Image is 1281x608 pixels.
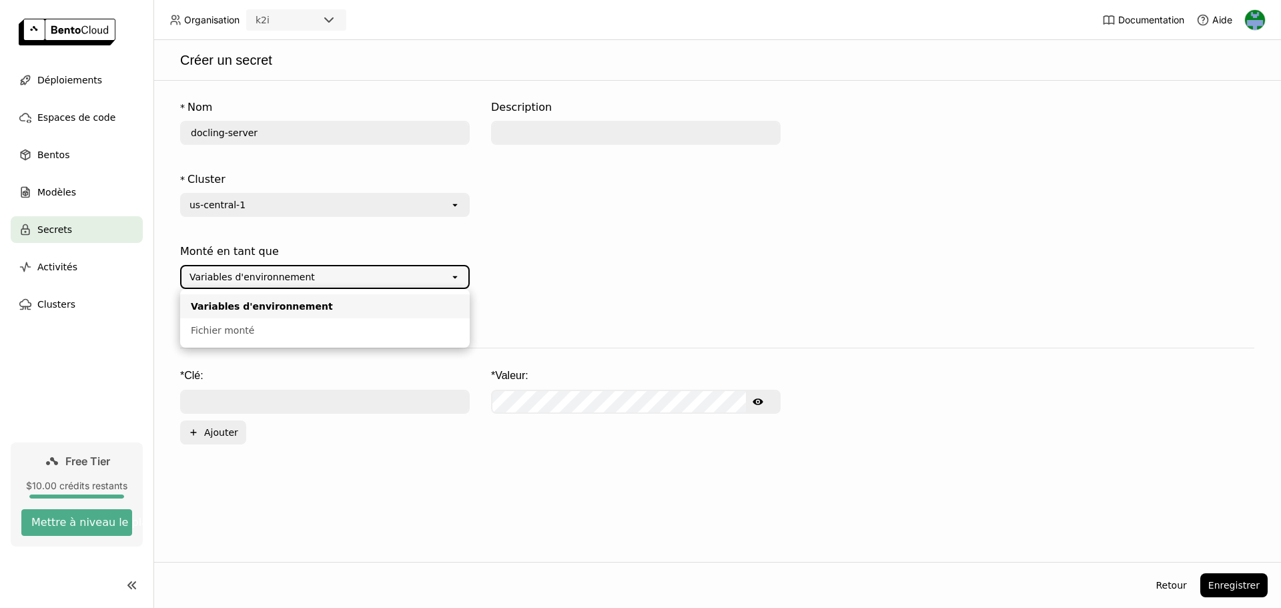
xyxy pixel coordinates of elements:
a: Activités [11,254,143,280]
span: Documentation [1118,14,1184,26]
span: Activités [37,259,77,275]
div: us-central-1 [189,198,246,212]
a: Modèles [11,179,143,206]
div: Description [491,99,552,115]
button: Ajouter [180,420,246,444]
div: Monté en tant que [180,244,279,260]
svg: open [450,200,460,210]
a: Espaces de code [11,104,143,131]
span: Aide [1212,14,1232,26]
button: Show password text [746,391,770,412]
svg: open [450,272,460,282]
span: Clusters [37,296,75,312]
div: k2i [256,13,270,27]
div: Aide [1196,13,1232,27]
a: Documentation [1102,13,1184,27]
span: Modèles [37,184,76,200]
a: Bentos [11,141,143,168]
span: Secrets [37,222,72,238]
button: Enregistrer [1200,573,1268,597]
input: Selected k2i. [271,14,272,27]
div: Variables d'environnement [189,270,315,284]
input: Selected us-central-1. [247,198,248,212]
div: * Valeur: [491,368,781,383]
button: Retour [1148,573,1194,597]
button: Mettre à niveau le plan [21,509,132,536]
a: Free Tier$10.00 crédits restantsMettre à niveau le plan [11,442,143,547]
span: Free Tier [65,454,110,468]
ul: Menu [180,289,470,348]
a: Clusters [11,291,143,318]
img: logo [19,19,115,45]
a: Secrets [11,216,143,243]
a: Déploiements [11,67,143,93]
span: Espaces de code [37,109,115,125]
svg: Show password text [753,396,763,407]
div: Créer un secret [167,51,1268,69]
div: * Clé: [180,368,470,383]
div: Cluster [187,172,226,188]
input: Selected Variables d'environnement. [316,270,318,284]
div: $10.00 crédits restants [21,480,132,492]
div: Nom [187,99,212,115]
img: Gaethan Legrand [1245,10,1265,30]
span: Organisation [184,14,240,26]
span: Bentos [37,147,69,163]
div: Fichier monté [191,324,459,337]
div: Variables d'environnement [191,300,459,313]
span: Déploiements [37,72,102,88]
svg: Plus [188,427,199,438]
